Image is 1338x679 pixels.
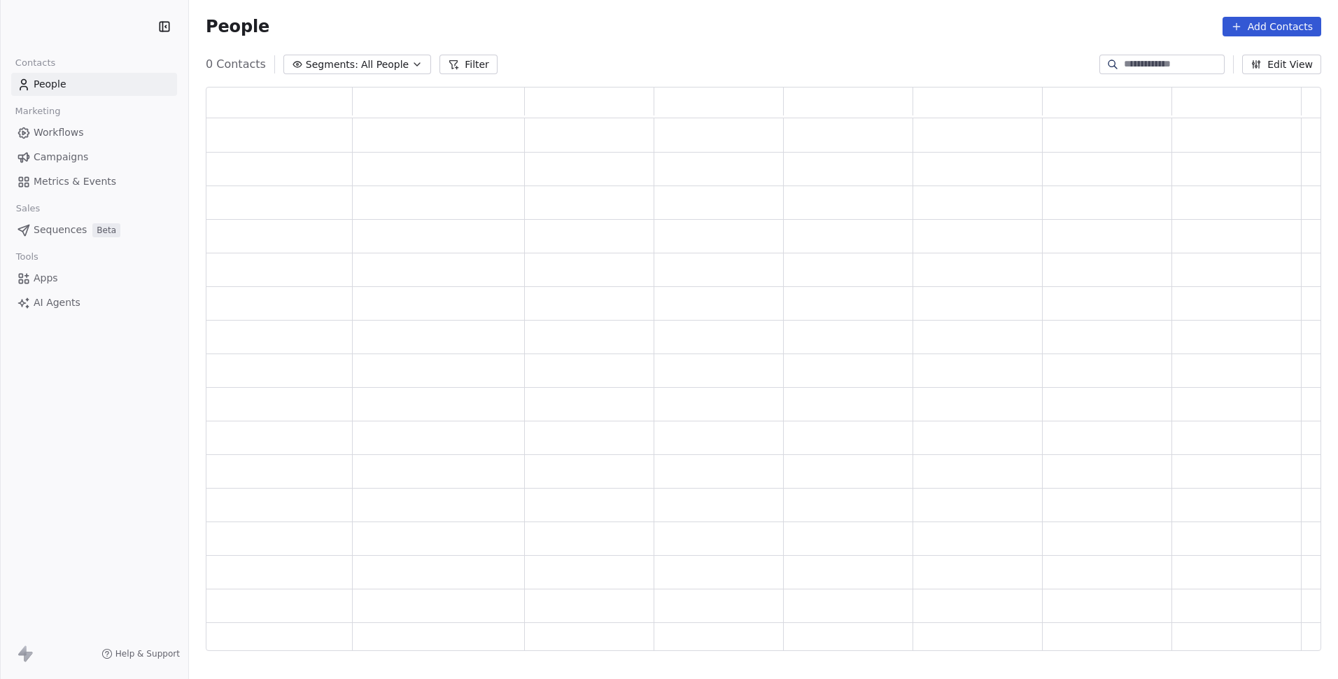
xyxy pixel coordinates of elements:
a: Workflows [11,121,177,144]
a: Help & Support [101,648,180,659]
span: 0 Contacts [206,56,266,73]
span: Contacts [9,52,62,73]
span: All People [361,57,409,72]
a: Apps [11,267,177,290]
span: Sequences [34,223,87,237]
span: Segments: [306,57,358,72]
a: Metrics & Events [11,170,177,193]
a: People [11,73,177,96]
span: Help & Support [115,648,180,659]
button: Edit View [1242,55,1321,74]
span: People [34,77,66,92]
a: AI Agents [11,291,177,314]
span: People [206,16,269,37]
span: Metrics & Events [34,174,116,189]
a: Campaigns [11,146,177,169]
span: Workflows [34,125,84,140]
button: Filter [439,55,498,74]
span: AI Agents [34,295,80,310]
span: Marketing [9,101,66,122]
span: Apps [34,271,58,286]
button: Add Contacts [1223,17,1321,36]
a: SequencesBeta [11,218,177,241]
span: Tools [10,246,44,267]
span: Sales [10,198,46,219]
span: Beta [92,223,120,237]
span: Campaigns [34,150,88,164]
